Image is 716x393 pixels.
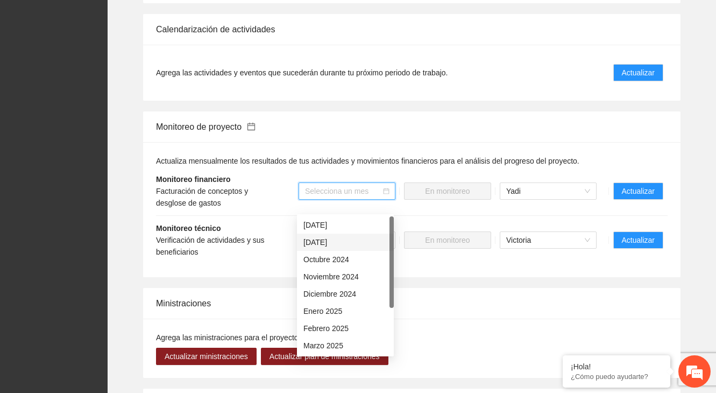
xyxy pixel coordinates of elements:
[297,268,394,285] div: Noviembre 2024
[571,373,662,381] p: ¿Cómo puedo ayudarte?
[176,5,202,31] div: Minimizar ventana de chat en vivo
[506,183,590,199] span: Yadi
[247,122,256,131] span: calendar
[261,348,388,365] button: Actualizar plan de ministraciones
[156,67,448,79] span: Agrega las actividades y eventos que sucederán durante tu próximo periodo de trabajo.
[242,122,256,131] a: calendar
[506,232,590,248] span: Victoria
[571,362,662,371] div: ¡Hola!
[297,216,394,234] div: Agosto 2024
[270,350,380,362] span: Actualizar plan de ministraciones
[303,322,387,334] div: Febrero 2025
[303,288,387,300] div: Diciembre 2024
[622,234,655,246] span: Actualizar
[297,320,394,337] div: Febrero 2025
[303,219,387,231] div: [DATE]
[383,188,389,194] span: calendar
[303,236,387,248] div: [DATE]
[62,132,148,241] span: Estamos en línea.
[297,251,394,268] div: Octubre 2024
[297,285,394,303] div: Diciembre 2024
[297,234,394,251] div: Septiembre 2024
[156,175,230,184] strong: Monitoreo financiero
[156,333,299,342] span: Agrega las ministraciones para el proyecto
[156,352,257,361] a: Actualizar ministraciones
[297,303,394,320] div: Enero 2025
[156,288,668,319] div: Ministraciones
[303,340,387,352] div: Marzo 2025
[297,337,394,354] div: Marzo 2025
[165,350,248,362] span: Actualizar ministraciones
[156,14,668,45] div: Calendarización de actividades
[156,111,668,142] div: Monitoreo de proyecto
[5,271,205,309] textarea: Escriba su mensaje y pulse “Intro”
[156,157,579,165] span: Actualiza mensualmente los resultados de tus actividades y movimientos financieros para el anális...
[303,271,387,283] div: Noviembre 2024
[261,352,388,361] a: Actualizar plan de ministraciones
[156,348,257,365] button: Actualizar ministraciones
[622,67,655,79] span: Actualizar
[613,183,663,200] button: Actualizar
[303,254,387,265] div: Octubre 2024
[56,55,181,69] div: Chatee con nosotros ahora
[613,64,663,81] button: Actualizar
[303,305,387,317] div: Enero 2025
[622,185,655,197] span: Actualizar
[156,236,265,256] span: Verificación de actividades y sus beneficiarios
[156,187,248,207] span: Facturación de conceptos y desglose de gastos
[156,224,221,233] strong: Monitoreo técnico
[613,231,663,249] button: Actualizar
